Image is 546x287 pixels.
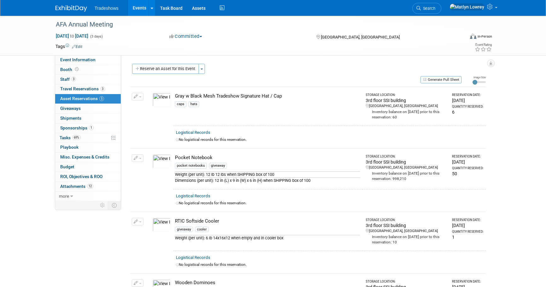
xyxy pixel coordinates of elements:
div: Reservation Date: [452,154,483,159]
div: [DATE] [452,97,483,104]
a: Shipments [55,114,121,123]
div: giveaway [209,163,227,169]
a: Logistical Records [176,255,210,260]
span: 5 [99,96,104,101]
div: [GEOGRAPHIC_DATA], [GEOGRAPHIC_DATA] [366,104,446,109]
button: Committed [167,33,205,40]
img: View Images [153,93,171,107]
span: [GEOGRAPHIC_DATA], [GEOGRAPHIC_DATA] [321,35,400,39]
div: hats [189,101,199,107]
span: Attachments [60,184,93,189]
a: Budget [55,162,121,172]
td: Tags [55,43,82,50]
img: Format-Inperson.png [470,34,476,39]
div: Weight (per unit): 6 lb 14x16x12 when empty and in cooler box [175,235,360,241]
a: Travel Reservations3 [55,84,121,94]
button: Generate Pull Sheet [421,76,462,83]
div: 3rd floor SSI building [366,222,446,229]
span: Shipments [60,116,81,121]
div: No logistical records for this reservation. [176,262,483,267]
div: Storage Location: [366,154,446,159]
span: (3 days) [90,34,103,39]
a: Booth [55,65,121,75]
span: 1 [89,125,94,130]
div: Pocket Notebook [175,154,360,161]
img: View Images [153,154,171,168]
div: Quantity Reserved: [452,105,483,109]
a: Logistical Records [176,130,210,135]
span: Sponsorships [60,125,94,130]
span: Search [421,6,435,11]
div: [DATE] [452,159,483,165]
div: Inventory balance on [DATE] prior to this reservation: 998,210 [366,170,446,182]
span: Misc. Expenses & Credits [60,154,109,159]
a: Asset Reservations5 [55,94,121,104]
a: ROI, Objectives & ROO [55,172,121,182]
a: Search [412,3,441,14]
span: 3 [71,77,76,81]
a: more [55,192,121,201]
span: more [59,194,69,199]
span: Playbook [60,145,78,150]
span: 3 [100,87,105,91]
div: Image Size [473,75,486,79]
div: Event Rating [475,43,492,46]
a: Event Information [55,55,121,65]
button: Reserve an Asset for this Event [132,64,199,74]
span: Tradeshows [95,6,119,11]
span: [DATE] [DATE] [55,33,89,39]
div: [GEOGRAPHIC_DATA], [GEOGRAPHIC_DATA] [366,165,446,170]
a: Playbook [55,143,121,152]
a: Edit [72,45,82,49]
span: Travel Reservations [60,86,105,91]
span: Tasks [60,135,81,140]
div: cooler [195,227,209,232]
div: 3rd floor SSI building [366,159,446,165]
div: No logistical records for this reservation. [176,200,483,206]
a: Misc. Expenses & Credits [55,152,121,162]
a: Tasks69% [55,133,121,143]
img: ExhibitDay [55,5,87,12]
span: Budget [60,164,74,169]
a: Sponsorships1 [55,123,121,133]
div: Dimensions (per unit): 12 in (L) x 9 in (W) x 6 in (H) when SHIPPING box of 100 [175,177,360,183]
span: 12 [87,184,93,188]
td: Toggle Event Tabs [108,201,121,209]
div: Inventory balance on [DATE] prior to this reservation: 10 [366,234,446,245]
span: Event Information [60,57,96,62]
div: Storage Location: [366,279,446,284]
span: ROI, Objectives & ROO [60,174,102,179]
div: Quantity Reserved: [452,166,483,170]
div: Quantity Reserved: [452,230,483,234]
div: 3rd floor SSI building [366,97,446,104]
div: In-Person [477,34,492,39]
div: 6 [452,109,483,115]
div: Gray w Black Mesh Tradeshow Signature Hat / Cap [175,93,360,99]
span: 69% [72,135,81,140]
span: Giveaways [60,106,81,111]
span: Staff [60,77,76,82]
div: Inventory balance on [DATE] prior to this reservation: 60 [366,109,446,120]
div: AFA Annual Meeting [54,19,455,30]
div: Reservation Date: [452,93,483,97]
span: Booth not reserved yet [74,67,80,72]
div: giveaway [175,227,193,232]
span: to [69,33,75,39]
span: Booth [60,67,80,72]
div: Weight (per unit): 12 lb 12 lbs when SHIPPING box of 100 [175,171,360,177]
div: pocket notebooks [175,163,207,169]
img: Matlyn Lowrey [450,3,485,10]
td: Personalize Event Tab Strip [97,201,108,209]
div: No logistical records for this reservation. [176,137,483,142]
a: Giveaways [55,104,121,113]
div: Storage Location: [366,218,446,222]
div: Event Format [427,33,492,42]
a: Attachments12 [55,182,121,191]
a: Logistical Records [176,194,210,198]
div: 50 [452,170,483,177]
span: Asset Reservations [60,96,104,101]
div: Wooden Dominoes [175,279,360,286]
div: 1 [452,234,483,240]
div: caps [175,101,186,107]
div: [DATE] [452,222,483,229]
